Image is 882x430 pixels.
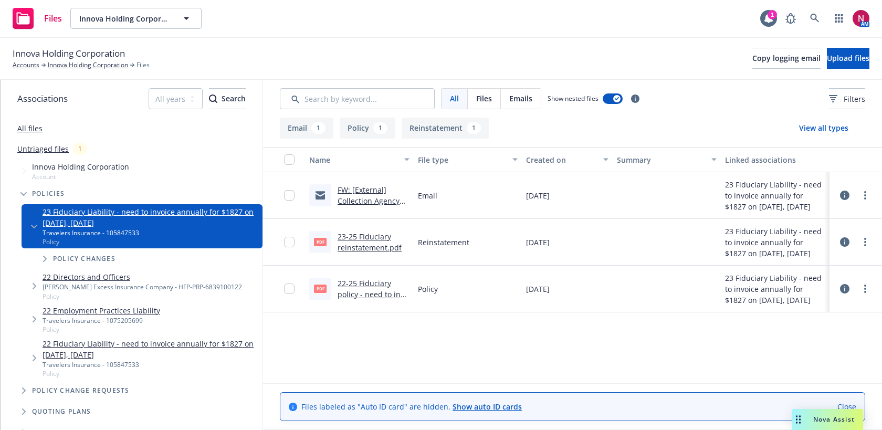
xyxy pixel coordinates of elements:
a: 22 Fiduciary Liability - need to invoice annually for $1827 on [DATE], [DATE] [43,338,258,360]
span: Policy [43,325,160,334]
button: Upload files [827,48,869,69]
span: Emails [509,93,532,104]
span: Files [136,60,150,70]
a: FW: [External] Collection Agency for Travelers Policy 105847533-LB [338,185,404,228]
div: Linked associations [725,154,825,165]
span: Associations [17,92,68,106]
div: 23 Fiduciary Liability - need to invoice annually for $1827 on [DATE], [DATE] [725,226,825,259]
span: Quoting plans [32,408,91,415]
input: Search by keyword... [280,88,435,109]
span: Copy logging email [752,53,821,63]
div: 1 [373,122,387,134]
div: 23 Fiduciary Liability - need to invoice annually for $1827 on [DATE], [DATE] [725,272,825,306]
button: Reinstatement [402,118,489,139]
button: Nova Assist [792,409,863,430]
div: Drag to move [792,409,805,430]
span: [DATE] [526,284,550,295]
input: Toggle Row Selected [284,237,295,247]
div: Summary [617,154,706,165]
div: 23 Fiduciary Liability - need to invoice annually for $1827 on [DATE], [DATE] [725,179,825,212]
button: Email [280,118,333,139]
span: Policy [43,369,258,378]
a: Untriaged files [17,143,69,154]
div: Name [309,154,398,165]
button: File type [414,147,522,172]
input: Select all [284,154,295,165]
button: Filters [829,88,865,109]
div: 1 [311,122,325,134]
input: Toggle Row Selected [284,190,295,201]
span: Filters [844,93,865,104]
span: Show nested files [548,94,598,103]
button: Linked associations [721,147,829,172]
a: more [859,236,871,248]
span: Email [418,190,437,201]
div: Search [209,89,246,109]
button: Innova Holding Corporation [70,8,202,29]
a: Report a Bug [780,8,801,29]
button: Created on [522,147,612,172]
span: Innova Holding Corporation [13,47,125,60]
div: [PERSON_NAME] Excess Insurance Company - HFP-PRP-6839100122 [43,282,242,291]
div: Travelers Insurance - 105847533 [43,228,258,237]
a: Close [837,401,856,412]
span: All [450,93,459,104]
span: Files [44,14,62,23]
span: pdf [314,285,327,292]
span: Policy change requests [32,387,129,394]
span: Nova Assist [813,415,855,424]
svg: Search [209,95,217,103]
span: Upload files [827,53,869,63]
a: All files [17,123,43,133]
span: Innova Holding Corporation [32,161,129,172]
button: View all types [782,118,865,139]
a: 22-25 Fiduciary policy - need to inv AB annually.pdf [338,278,404,310]
a: Innova Holding Corporation [48,60,128,70]
a: 22 Directors and Officers [43,271,242,282]
span: Policies [32,191,65,197]
button: Copy logging email [752,48,821,69]
a: 23-25 FIduciary reinstatement.pdf [338,232,402,253]
a: Files [8,4,66,33]
span: Policy [43,237,258,246]
span: Policy changes [53,256,115,262]
a: more [859,189,871,202]
div: 1 [467,122,481,134]
button: Policy [340,118,395,139]
div: Travelers Insurance - 105847533 [43,360,258,369]
span: Filters [829,93,865,104]
button: SearchSearch [209,88,246,109]
div: 1 [768,10,777,19]
a: Switch app [828,8,849,29]
a: Search [804,8,825,29]
span: Files [476,93,492,104]
a: more [859,282,871,295]
a: 23 Fiduciary Liability - need to invoice annually for $1827 on [DATE], [DATE] [43,206,258,228]
a: Show auto ID cards [453,402,522,412]
span: [DATE] [526,190,550,201]
a: Accounts [13,60,39,70]
a: 22 Employment Practices Liability [43,305,160,316]
span: Files labeled as "Auto ID card" are hidden. [301,401,522,412]
span: Reinstatement [418,237,469,248]
button: Summary [613,147,721,172]
input: Toggle Row Selected [284,284,295,294]
div: Travelers Insurance - 1075205699 [43,316,160,325]
span: pdf [314,238,327,246]
button: Name [305,147,414,172]
span: Policy [43,292,242,301]
span: [DATE] [526,237,550,248]
img: photo [853,10,869,27]
div: Created on [526,154,596,165]
span: Innova Holding Corporation [79,13,170,24]
span: Account [32,172,129,181]
span: Policy [418,284,438,295]
div: File type [418,154,507,165]
div: 1 [73,143,87,155]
